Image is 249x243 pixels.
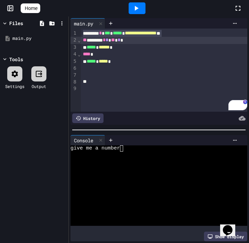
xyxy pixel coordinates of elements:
[12,35,66,42] div: main.py
[71,145,120,152] span: give me a number
[71,20,97,27] div: main.py
[25,5,37,12] span: Home
[71,135,105,145] div: Console
[71,65,77,72] div: 6
[71,58,77,65] div: 5
[71,51,77,58] div: 4
[81,29,247,112] div: To enrich screen reader interactions, please activate Accessibility in Grammarly extension settings
[71,18,105,29] div: main.py
[71,79,77,86] div: 8
[71,44,77,51] div: 3
[21,3,40,13] a: Home
[71,72,77,79] div: 7
[9,20,23,27] div: Files
[204,232,247,241] div: Show display
[72,113,104,123] div: History
[5,83,24,89] div: Settings
[77,52,81,57] span: Fold line
[220,216,242,236] iframe: chat widget
[9,56,23,63] div: Tools
[32,83,46,89] div: Output
[71,37,77,44] div: 2
[71,137,97,144] div: Console
[71,85,77,92] div: 9
[77,37,81,43] span: Fold line
[71,30,77,37] div: 1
